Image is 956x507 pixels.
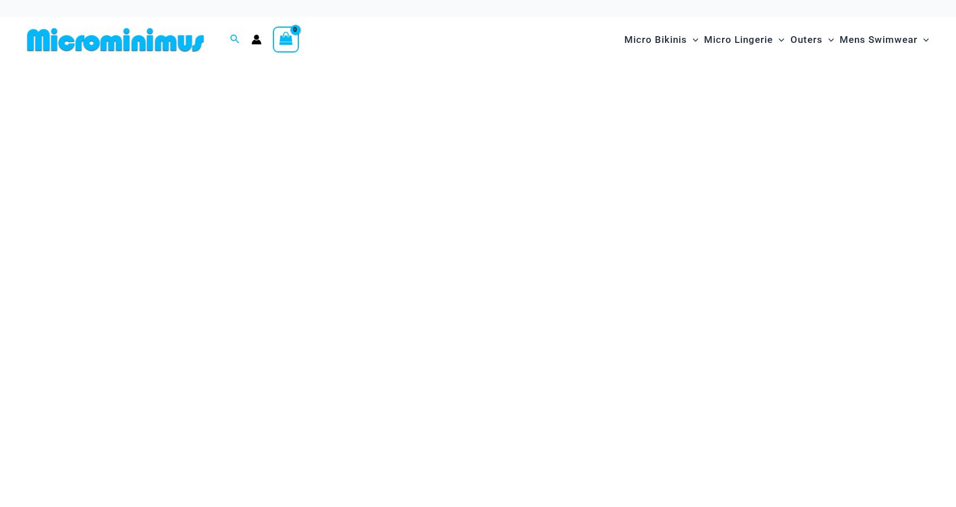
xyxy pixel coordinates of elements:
span: Menu Toggle [687,25,698,54]
a: Search icon link [230,33,240,47]
a: Micro BikinisMenu ToggleMenu Toggle [622,23,701,57]
a: Mens SwimwearMenu ToggleMenu Toggle [837,23,932,57]
span: Menu Toggle [773,25,784,54]
a: Micro LingerieMenu ToggleMenu Toggle [701,23,787,57]
span: Menu Toggle [918,25,929,54]
nav: Site Navigation [620,21,933,59]
img: MM SHOP LOGO FLAT [23,27,208,53]
span: Micro Lingerie [704,25,773,54]
a: OutersMenu ToggleMenu Toggle [788,23,837,57]
a: Account icon link [251,34,262,45]
span: Menu Toggle [823,25,834,54]
span: Outers [790,25,823,54]
a: View Shopping Cart, empty [273,27,299,53]
span: Micro Bikinis [624,25,687,54]
span: Mens Swimwear [840,25,918,54]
